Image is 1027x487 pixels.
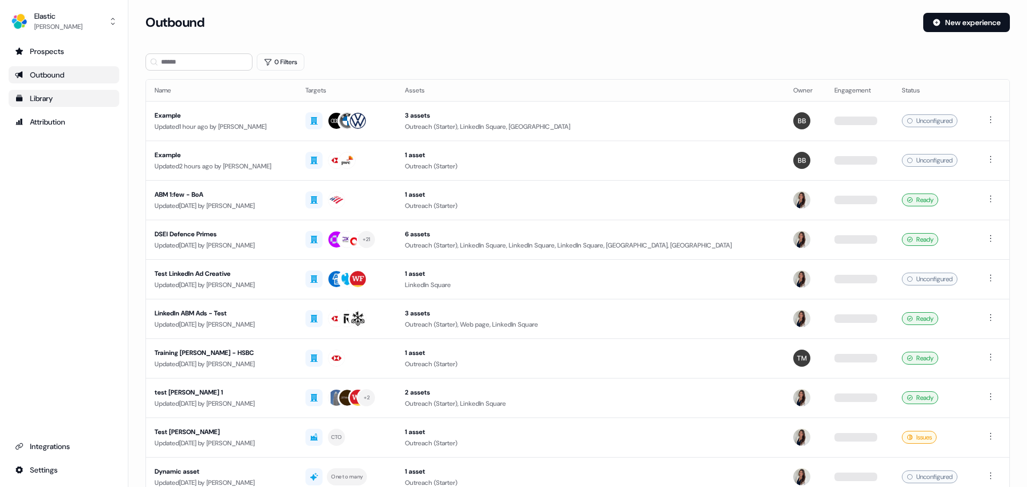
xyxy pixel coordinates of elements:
button: Elastic[PERSON_NAME] [9,9,119,34]
div: Dynamic asset [155,466,288,477]
div: Prospects [15,46,113,57]
div: Test LinkedIn Ad Creative [155,268,288,279]
div: Updated [DATE] by [PERSON_NAME] [155,319,288,330]
div: 1 asset [405,150,776,160]
img: Ben [793,112,810,129]
a: Go to attribution [9,113,119,130]
div: 1 asset [405,427,776,437]
button: New experience [923,13,1010,32]
a: Go to prospects [9,43,119,60]
th: Engagement [826,80,893,101]
div: One to many [331,472,363,482]
div: Example [155,110,288,121]
th: Status [893,80,976,101]
div: CTO [331,432,342,442]
div: Library [15,93,113,104]
div: test [PERSON_NAME] 1 [155,387,288,398]
div: LinkedIn Square [405,280,776,290]
div: 1 asset [405,466,776,477]
div: Outreach (Starter), LinkedIn Square [405,398,776,409]
img: Kelly [793,191,810,208]
div: Updated 1 hour ago by [PERSON_NAME] [155,121,288,132]
div: Updated 2 hours ago by [PERSON_NAME] [155,161,288,172]
img: Kelly [793,310,810,327]
div: + 2 [364,393,370,403]
button: 0 Filters [257,53,304,71]
div: 1 asset [405,189,776,200]
div: Outreach (Starter) [405,359,776,369]
div: 2 assets [405,387,776,398]
th: Targets [297,80,396,101]
th: Name [146,80,297,101]
a: Go to integrations [9,461,119,478]
div: Ready [902,352,938,365]
div: Example [155,150,288,160]
div: Updated [DATE] by [PERSON_NAME] [155,398,288,409]
div: Updated [DATE] by [PERSON_NAME] [155,240,288,251]
div: Outreach (Starter) [405,161,776,172]
h3: Outbound [145,14,204,30]
div: Training [PERSON_NAME] - HSBC [155,347,288,358]
div: Unconfigured [902,273,957,285]
div: [PERSON_NAME] [34,21,82,32]
div: 6 assets [405,229,776,239]
img: Tanvee [793,350,810,367]
img: Kelly [793,231,810,248]
a: Go to templates [9,90,119,107]
a: Go to outbound experience [9,66,119,83]
div: Unconfigured [902,154,957,167]
div: Outreach (Starter), LinkedIn Square, LinkedIn Square, LinkedIn Square, [GEOGRAPHIC_DATA], [GEOGRA... [405,240,776,251]
div: Outreach (Starter), Web page, LinkedIn Square [405,319,776,330]
div: Outreach (Starter) [405,200,776,211]
div: Test [PERSON_NAME] [155,427,288,437]
div: 1 asset [405,347,776,358]
img: Ben [793,152,810,169]
div: Outbound [15,69,113,80]
img: Kelly [793,468,810,485]
div: DSEI Defence Primes [155,229,288,239]
div: Outreach (Starter) [405,438,776,449]
div: 3 assets [405,308,776,319]
div: Updated [DATE] by [PERSON_NAME] [155,359,288,369]
div: Ready [902,233,938,246]
div: Elastic [34,11,82,21]
div: Outreach (Starter), LinkedIn Square, [GEOGRAPHIC_DATA] [405,121,776,132]
div: ABM 1:few - BoA [155,189,288,200]
div: Ready [902,194,938,206]
div: Attribution [15,117,113,127]
div: Updated [DATE] by [PERSON_NAME] [155,280,288,290]
img: Kelly [793,429,810,446]
th: Assets [396,80,785,101]
div: Updated [DATE] by [PERSON_NAME] [155,438,288,449]
div: 3 assets [405,110,776,121]
div: Ready [902,312,938,325]
div: LinkedIn ABM Ads - Test [155,308,288,319]
img: Kelly [793,270,810,288]
div: Unconfigured [902,470,957,483]
div: + 21 [363,235,371,244]
div: Issues [902,431,937,444]
a: Go to integrations [9,438,119,455]
div: Unconfigured [902,114,957,127]
img: Kelly [793,389,810,406]
div: Ready [902,391,938,404]
div: Integrations [15,441,113,452]
div: Updated [DATE] by [PERSON_NAME] [155,200,288,211]
div: Settings [15,465,113,475]
div: 1 asset [405,268,776,279]
th: Owner [785,80,826,101]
